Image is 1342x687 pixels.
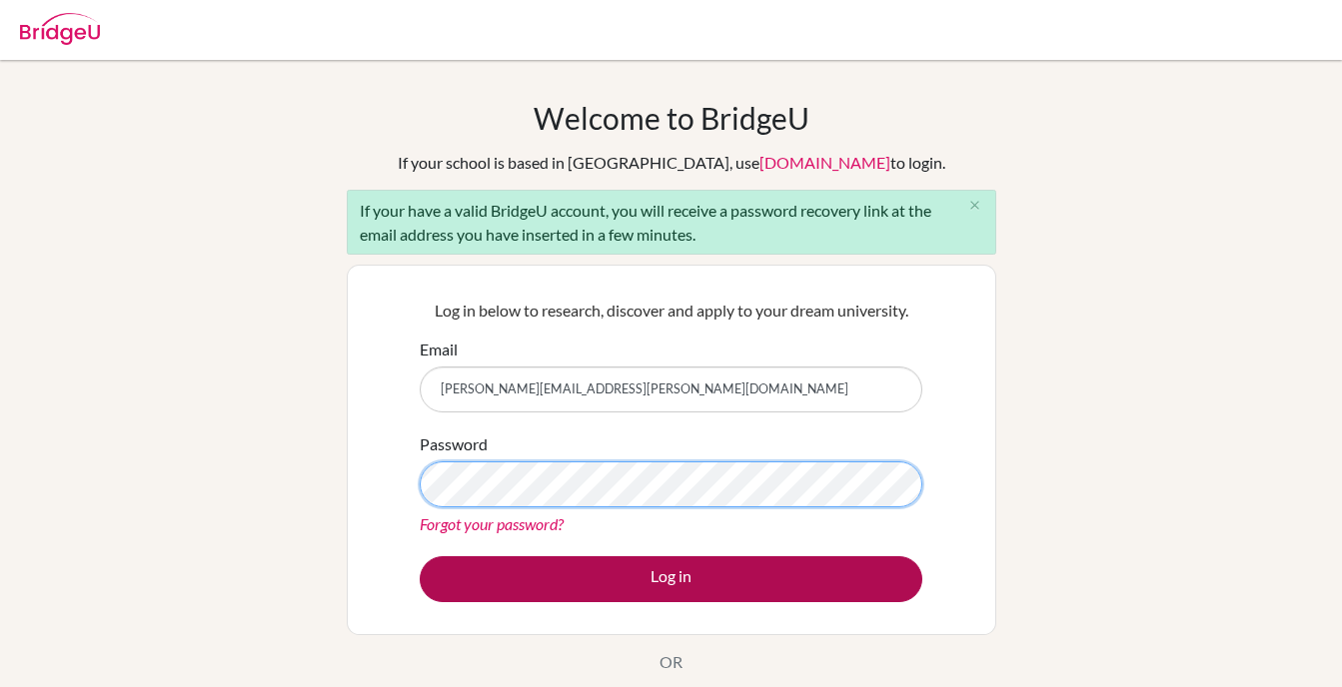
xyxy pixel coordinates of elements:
[398,151,945,175] div: If your school is based in [GEOGRAPHIC_DATA], use to login.
[759,153,890,172] a: [DOMAIN_NAME]
[420,556,922,602] button: Log in
[420,514,564,533] a: Forgot your password?
[347,190,996,255] div: If your have a valid BridgeU account, you will receive a password recovery link at the email addr...
[20,13,100,45] img: Bridge-U
[660,650,682,674] p: OR
[955,191,995,221] button: Close
[420,338,458,361] label: Email
[420,299,922,323] p: Log in below to research, discover and apply to your dream university.
[420,432,488,456] label: Password
[967,198,982,213] i: close
[534,100,809,136] h1: Welcome to BridgeU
